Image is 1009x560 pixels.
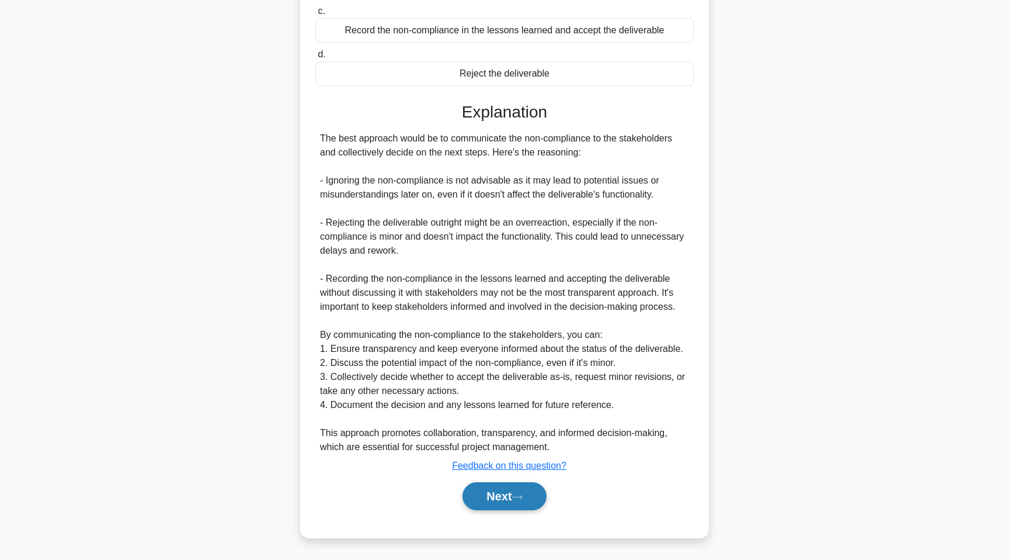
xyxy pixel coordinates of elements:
[320,132,689,454] div: The best approach would be to communicate the non-compliance to the stakeholders and collectively...
[318,49,325,59] span: d.
[462,482,546,510] button: Next
[318,6,325,16] span: c.
[315,61,694,86] div: Reject the deliverable
[322,102,687,122] h3: Explanation
[315,18,694,43] div: Record the non-compliance in the lessons learned and accept the deliverable
[452,461,566,471] a: Feedback on this question?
